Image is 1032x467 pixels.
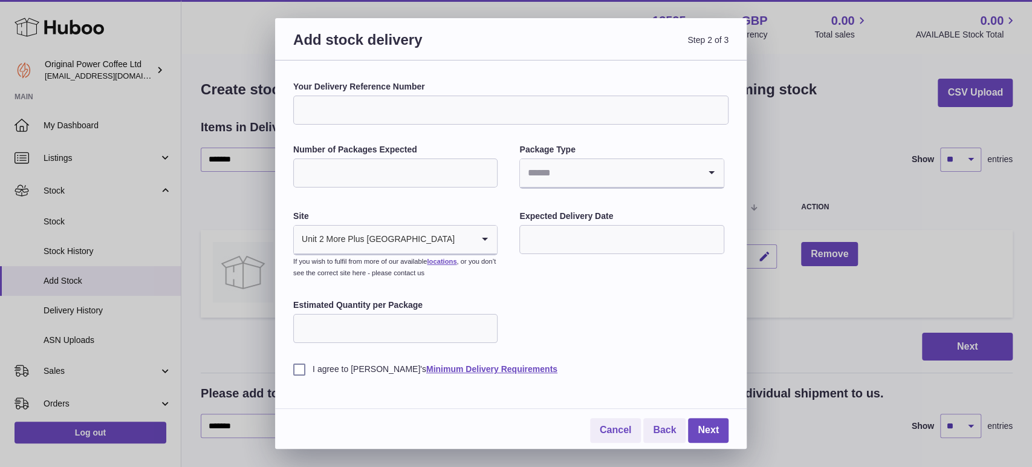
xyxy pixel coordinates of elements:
[688,418,729,443] a: Next
[427,258,456,265] a: locations
[519,211,724,222] label: Expected Delivery Date
[293,364,729,375] label: I agree to [PERSON_NAME]'s
[293,258,496,276] small: If you wish to fulfil from more of our available , or you don’t see the correct site here - pleas...
[643,418,686,443] a: Back
[455,226,473,253] input: Search for option
[293,30,511,64] h3: Add stock delivery
[519,144,724,155] label: Package Type
[520,159,699,187] input: Search for option
[511,30,729,64] span: Step 2 of 3
[294,226,455,253] span: Unit 2 More Plus [GEOGRAPHIC_DATA]
[293,211,498,222] label: Site
[590,418,641,443] a: Cancel
[293,81,729,93] label: Your Delivery Reference Number
[294,226,497,255] div: Search for option
[293,299,498,311] label: Estimated Quantity per Package
[520,159,723,188] div: Search for option
[426,364,557,374] a: Minimum Delivery Requirements
[293,144,498,155] label: Number of Packages Expected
